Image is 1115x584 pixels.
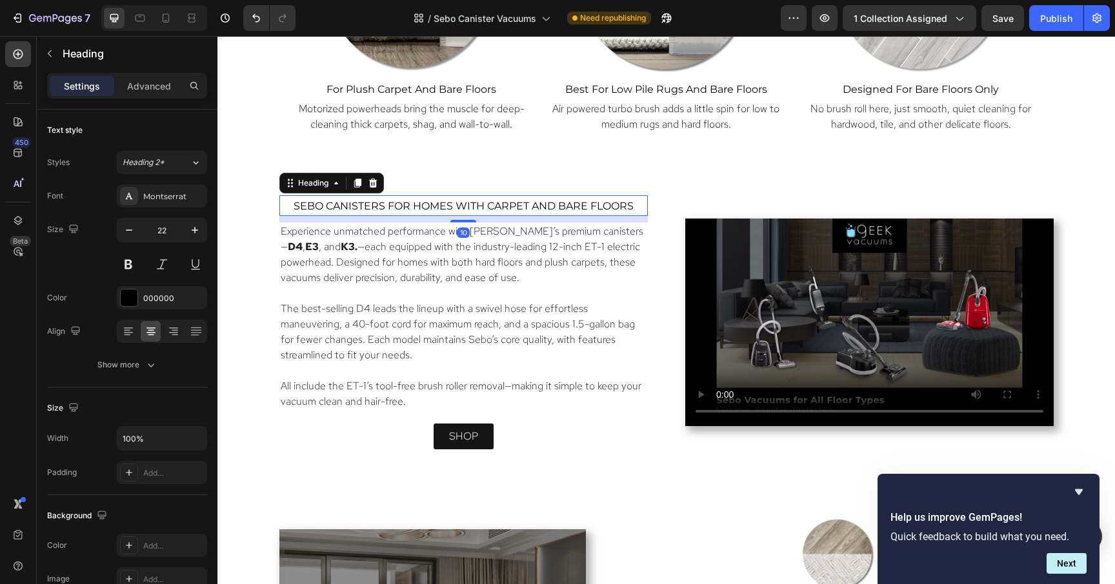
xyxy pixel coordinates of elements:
[890,510,1087,525] h2: Help us improve GemPages!
[47,221,81,238] div: Size
[127,79,171,93] p: Advanced
[468,182,836,389] video: Video
[348,47,550,59] span: best for low pile rugs and bare floors
[593,66,814,95] span: No brush roll here, just smooth, quiet cleaning for hardwood, tile, and other delicate floors.
[117,427,206,450] input: Auto
[243,5,296,31] div: Undo/Redo
[76,164,416,176] span: sebo canisters For homes with Carpet and bare floors
[143,540,204,552] div: Add...
[625,47,781,59] span: designed for bare floors only
[63,342,429,373] p: All include the ET-1’s tool-free brush roller removal—making it simple to keep your vacuum clean ...
[47,507,110,525] div: Background
[47,467,77,478] div: Padding
[97,358,157,371] div: Show more
[1040,12,1072,25] div: Publish
[47,157,70,168] div: Styles
[47,292,67,304] div: Color
[143,191,204,202] div: Montserrat
[47,323,83,340] div: Align
[1029,5,1083,31] button: Publish
[890,530,1087,543] p: Quick feedback to build what you need.
[143,293,204,304] div: 000000
[88,204,101,217] a: E3
[123,157,165,168] span: Heading 2*
[70,204,85,217] a: D4
[47,353,207,376] button: Show more
[890,484,1087,574] div: Help us improve GemPages!
[239,191,252,202] div: 10
[992,13,1014,24] span: Save
[47,433,68,444] div: Width
[854,12,947,25] span: 1 collection assigned
[981,5,1024,31] button: Save
[63,188,429,249] p: Experience unmatched performance with [PERSON_NAME]’s premium canisters— , , and —each equipped w...
[428,12,431,25] span: /
[12,137,31,148] div: 450
[1047,553,1087,574] button: Next question
[580,12,646,24] span: Need republishing
[5,5,96,31] button: 7
[1071,484,1087,500] button: Hide survey
[63,161,429,179] p: ⁠⁠⁠⁠⁠⁠⁠
[335,66,562,95] span: Air powered turbo brush adds a little spin for low to medium rugs and hard floors.
[47,540,67,551] div: Color
[63,46,202,61] p: Heading
[580,478,663,560] img: Bare_Floors_Low_Pile_Rugs.png
[143,467,204,479] div: Add...
[10,236,31,246] div: Beta
[217,36,1115,584] iframe: Design area
[117,151,207,174] button: Heading 2*
[216,387,276,413] a: shop
[62,159,430,180] h2: Rich Text Editor. Editing area: main
[137,204,140,217] strong: .
[63,265,429,327] p: The best-selling D4 leads the lineup with a swivel hose for effortless maneuvering, a 40-foot cor...
[123,204,137,217] a: K3
[85,10,90,26] p: 7
[843,5,976,31] button: 1 collection assigned
[232,393,261,408] p: shop
[47,124,83,136] div: Text style
[78,141,114,153] div: Heading
[64,79,100,93] p: Settings
[47,400,81,417] div: Size
[47,190,63,202] div: Font
[434,12,536,25] span: Sebo Canister Vacuums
